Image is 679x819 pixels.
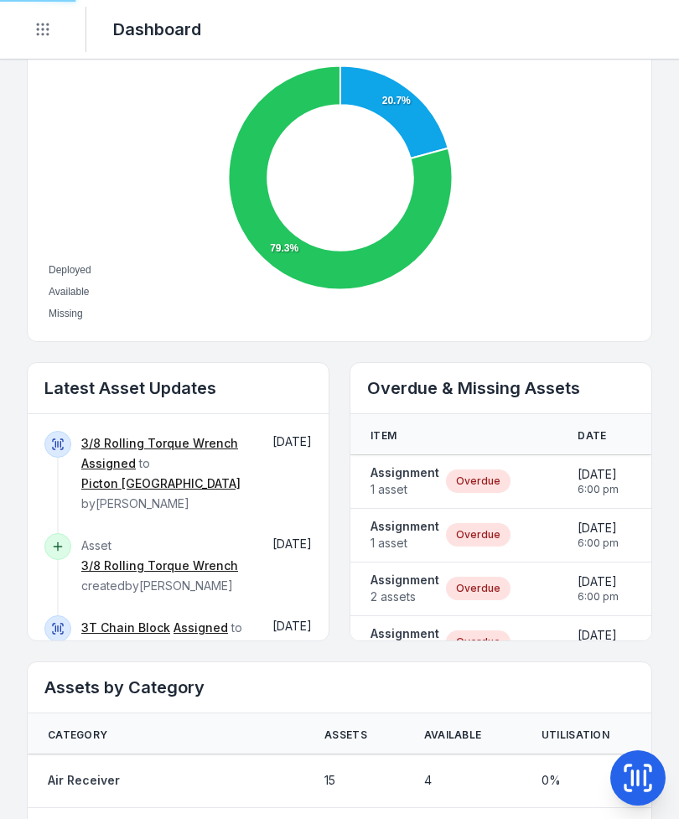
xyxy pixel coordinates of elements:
span: Deployed [49,264,91,276]
span: [DATE] [578,466,619,483]
strong: Assignment [371,625,439,642]
strong: Assignment [371,464,439,481]
a: 3/8 Rolling Torque Wrench [81,435,238,452]
time: 16/8/2025, 6:53:26 am [272,536,312,551]
span: Category [48,728,107,742]
time: 15/8/2025, 6:00:00 pm [578,466,619,496]
a: Picton - Transmission Bay [81,640,235,656]
span: 15 [324,772,335,789]
a: Assignment2 assets [371,572,439,605]
a: Assignment [371,625,439,659]
a: Air Receiver [48,772,120,789]
time: 15/8/2025, 6:00:00 pm [578,627,619,657]
a: 3T Chain Block [81,619,170,636]
span: 1 asset [371,481,439,498]
span: [DATE] [578,627,619,644]
div: Overdue [446,469,511,493]
span: 1 asset [371,535,439,552]
div: Overdue [446,523,511,547]
span: [DATE] [578,573,619,590]
span: 6:00 pm [578,483,619,496]
span: Item [371,429,397,443]
span: [DATE] [272,619,312,633]
span: 6:00 pm [578,590,619,604]
time: 15/8/2025, 6:00:00 pm [578,520,619,550]
h2: Overdue & Missing Assets [367,376,635,400]
span: Utilisation [542,728,609,742]
span: Available [49,286,89,298]
span: 4 [424,772,432,789]
span: to by [PERSON_NAME] [81,620,242,675]
time: 15/8/2025, 3:33:33 pm [272,619,312,633]
span: Available [424,728,482,742]
span: 6:00 pm [578,536,619,550]
span: 2 assets [371,588,439,605]
span: Asset created by [PERSON_NAME] [81,538,238,593]
span: Date [578,429,606,443]
span: Assets [324,728,367,742]
a: Picton [GEOGRAPHIC_DATA] [81,475,241,492]
a: Assigned [174,619,228,636]
h2: Latest Asset Updates [44,376,312,400]
span: [DATE] [578,520,619,536]
a: 3/8 Rolling Torque Wrench [81,557,238,574]
strong: Assignment [371,518,439,535]
h2: Dashboard [113,18,201,41]
a: Assignment1 asset [371,464,439,498]
span: [DATE] [272,536,312,551]
span: Missing [49,308,83,319]
a: Assignment1 asset [371,518,439,552]
span: [DATE] [272,434,312,448]
a: Assigned [81,455,136,472]
button: Toggle navigation [27,13,59,45]
div: Overdue [446,630,511,654]
h2: Assets by Category [44,676,635,699]
span: 0 % [542,772,561,789]
strong: Assignment [371,572,439,588]
span: to by [PERSON_NAME] [81,436,241,511]
time: 15/8/2025, 6:00:00 pm [578,573,619,604]
time: 16/8/2025, 6:54:21 am [272,434,312,448]
div: Overdue [446,577,511,600]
